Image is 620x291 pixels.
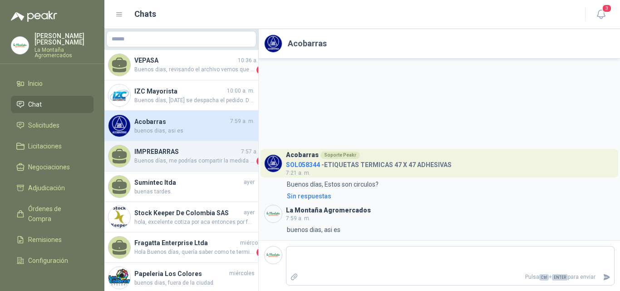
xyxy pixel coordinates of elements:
[286,269,302,285] label: Adjuntar archivos
[134,117,228,127] h4: Acobarras
[28,204,85,224] span: Órdenes de Compra
[240,239,266,247] span: miércoles
[28,162,70,172] span: Negociaciones
[11,200,93,227] a: Órdenes de Compra
[108,206,130,228] img: Company Logo
[28,79,43,89] span: Inicio
[34,33,93,45] p: [PERSON_NAME] [PERSON_NAME]
[11,179,93,197] a: Adjudicación
[28,120,59,130] span: Solicitudes
[11,75,93,92] a: Inicio
[134,55,236,65] h4: VEPASA
[134,147,239,157] h4: IMPREBARRAS
[11,158,93,176] a: Negociaciones
[134,178,242,187] h4: Sumintec ltda
[28,183,65,193] span: Adjudicación
[11,117,93,134] a: Solicitudes
[28,99,42,109] span: Chat
[104,80,258,111] a: Company LogoIZC Mayorista10:00 a. m.Buenos días, [DATE] se despacha el pedido. Debe estar llegand...
[256,65,266,74] span: 1
[104,141,258,172] a: IMPREBARRAS7:57 a. m.Buenos días, me podrías compartir la medida de la etiqueta de cartón góndola...
[108,267,130,289] img: Company Logo
[134,279,255,287] span: buenos dias, fuera de la ciudad
[287,179,379,189] p: Buenos días, Estos son circulos?
[265,247,282,264] img: Company Logo
[134,187,255,196] span: buenas tardes.
[11,138,93,155] a: Licitaciones
[134,248,255,257] span: Hola Buenos días, quería saber como te termino de ir con la muestra del sobre
[11,37,29,54] img: Company Logo
[104,232,258,263] a: Fragatta Enterprise LtdamiércolesHola Buenos días, quería saber como te termino de ir con la mues...
[134,157,255,166] span: Buenos días, me podrías compartir la medida de la etiqueta de cartón góndola que necesitan?
[244,178,255,187] span: ayer
[265,155,282,172] img: Company Logo
[286,215,310,222] span: 7:59 a. m.
[134,208,242,218] h4: Stock Keeper De Colombia SAS
[134,96,255,105] span: Buenos días, [DATE] se despacha el pedido. Debe estar llegando entre [DATE] y [DATE].
[28,256,68,266] span: Configuración
[227,87,255,95] span: 10:00 a. m.
[539,274,549,281] span: Ctrl
[265,205,282,222] img: Company Logo
[108,84,130,106] img: Company Logo
[244,208,255,217] span: ayer
[28,141,62,151] span: Licitaciones
[11,252,93,269] a: Configuración
[256,248,266,257] span: 1
[552,274,568,281] span: ENTER
[104,202,258,232] a: Company LogoStock Keeper De Colombia SASayerhola, excelente cotiza por aca entonces por favor.
[286,208,371,213] h3: La Montaña Agromercados
[599,269,614,285] button: Enviar
[286,153,319,158] h3: Acobarras
[256,157,266,166] span: 2
[229,269,255,278] span: miércoles
[134,127,255,135] span: buenos dias, asi es
[287,191,331,201] div: Sin respuestas
[285,191,615,201] a: Sin respuestas
[134,269,227,279] h4: Papeleria Los Colores
[286,161,320,168] span: SOL058344
[230,117,255,126] span: 7:59 a. m.
[286,159,452,168] h4: - ETIQUETAS TERMICAS 47 X 47 ADHESIVAS
[28,235,62,245] span: Remisiones
[104,172,258,202] a: Sumintec ltdaayerbuenas tardes.
[288,37,327,50] h2: Acobarras
[238,56,266,65] span: 10:36 a. m.
[11,11,57,22] img: Logo peakr
[108,115,130,137] img: Company Logo
[34,47,93,58] p: La Montaña Agromercados
[104,50,258,80] a: VEPASA10:36 a. m.Buenos dias, revisando el archivo vemos que manejan los precintos VP03A, los pod...
[286,170,310,176] span: 7:21 a. m.
[134,86,225,96] h4: IZC Mayorista
[11,96,93,113] a: Chat
[241,148,266,156] span: 7:57 a. m.
[265,35,282,52] img: Company Logo
[287,225,340,235] p: buenos dias, asi es
[134,218,255,227] span: hola, excelente cotiza por aca entonces por favor.
[302,269,600,285] p: Pulsa + para enviar
[134,65,255,74] span: Buenos dias, revisando el archivo vemos que manejan los precintos VP03A, los podemos dejar al mis...
[134,8,156,20] h1: Chats
[593,6,609,23] button: 3
[320,152,360,159] div: Soporte Peakr
[602,4,612,13] span: 3
[104,111,258,141] a: Company LogoAcobarras7:59 a. m.buenos dias, asi es
[134,238,238,248] h4: Fragatta Enterprise Ltda
[11,231,93,248] a: Remisiones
